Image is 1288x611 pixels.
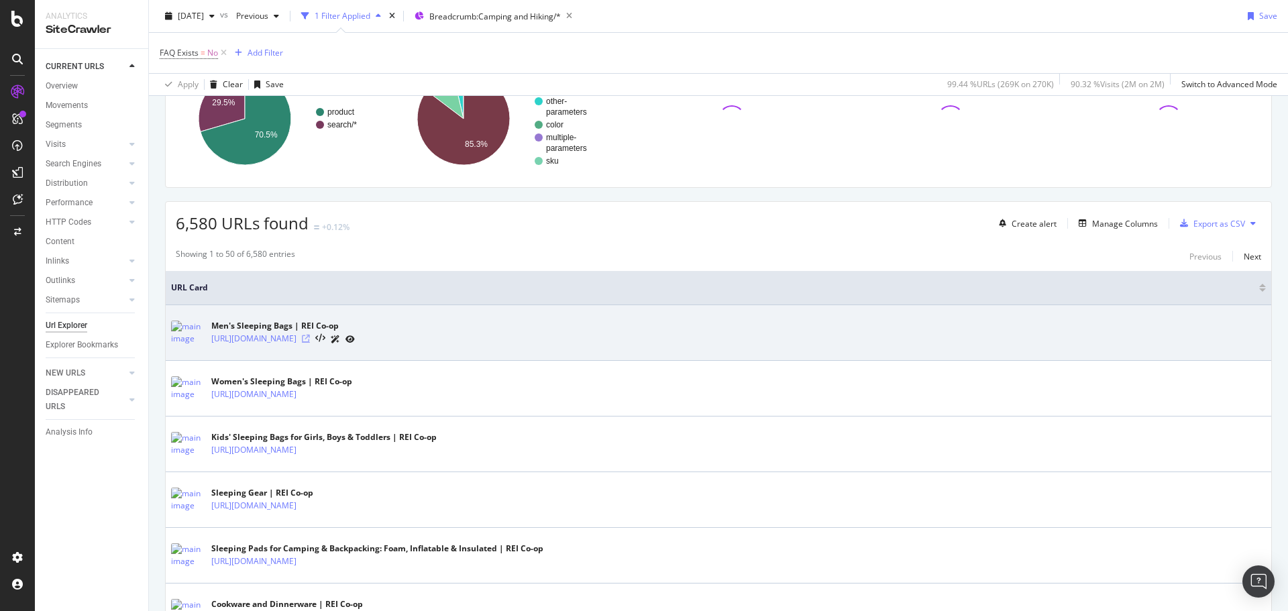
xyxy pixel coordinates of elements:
a: Overview [46,79,139,93]
a: Visits [46,137,125,152]
text: sku [546,156,559,166]
span: vs [220,9,231,20]
a: Outlinks [46,274,125,288]
div: Search Engines [46,157,101,171]
a: Distribution [46,176,125,190]
a: Visit Online Page [302,335,310,343]
text: multiple- [546,133,576,142]
a: Url Explorer [46,319,139,333]
button: Breadcrumb:Camping and Hiking/* [409,5,561,27]
div: Url Explorer [46,319,87,333]
a: [URL][DOMAIN_NAME] [211,499,297,512]
div: Distribution [46,176,88,190]
a: DISAPPEARED URLS [46,386,125,414]
div: Men's Sleeping Bags | REI Co-op [211,320,355,332]
div: Inlinks [46,254,69,268]
div: Add Filter [248,47,283,58]
button: Previous [231,5,284,27]
button: Save [1242,5,1277,27]
div: Performance [46,196,93,210]
div: NEW URLS [46,366,85,380]
div: Sleeping Pads for Camping & Backpacking: Foam, Inflatable & Insulated | REI Co-op [211,543,543,555]
button: Previous [1189,248,1222,264]
div: Overview [46,79,78,93]
div: Explorer Bookmarks [46,338,118,352]
button: Create alert [994,213,1057,234]
a: Search Engines [46,157,125,171]
a: Content [46,235,139,249]
div: Movements [46,99,88,113]
div: Next [1244,251,1261,262]
button: 1 Filter Applied [296,5,386,27]
div: Export as CSV [1193,218,1245,229]
div: Showing 1 to 50 of 6,580 entries [176,248,295,264]
div: Outlinks [46,274,75,288]
a: Performance [46,196,125,210]
text: 29.5% [212,98,235,107]
img: main image [171,488,205,512]
a: [URL][DOMAIN_NAME] [211,555,297,568]
text: parameters [546,107,587,117]
svg: A chart. [394,60,604,177]
button: Apply [160,74,199,95]
img: Equal [314,225,319,229]
button: Add Filter [229,45,283,61]
text: other- [546,97,567,106]
div: SiteCrawler [46,22,138,38]
a: Explorer Bookmarks [46,338,139,352]
div: Sitemaps [46,293,80,307]
span: FAQ Exists [160,47,199,58]
div: times [386,9,398,23]
a: Analysis Info [46,425,139,439]
button: Manage Columns [1073,215,1158,231]
div: Women's Sleeping Bags | REI Co-op [211,376,355,388]
button: Export as CSV [1175,213,1245,234]
span: No [207,44,218,62]
div: Analysis Info [46,425,93,439]
text: 85.3% [465,140,488,149]
a: Movements [46,99,139,113]
div: Kids' Sleeping Bags for Girls, Boys & Toddlers | REI Co-op [211,431,437,443]
span: URL Card [171,282,1256,294]
div: 99.44 % URLs ( 269K on 270K ) [947,78,1054,90]
div: Cookware and Dinnerware | REI Co-op [211,598,363,610]
div: Save [266,78,284,90]
text: 11% [439,89,455,98]
a: URL Inspection [345,332,355,346]
div: Analytics [46,11,138,22]
div: Switch to Advanced Mode [1181,78,1277,90]
button: Save [249,74,284,95]
a: [URL][DOMAIN_NAME] [211,332,297,345]
span: = [201,47,205,58]
button: Clear [205,74,243,95]
div: Save [1259,10,1277,21]
div: Clear [223,78,243,90]
a: [URL][DOMAIN_NAME] [211,443,297,457]
div: Open Intercom Messenger [1242,565,1275,598]
svg: A chart. [176,60,386,177]
a: Sitemaps [46,293,125,307]
div: Previous [1189,251,1222,262]
img: main image [171,321,205,345]
div: Create alert [1012,218,1057,229]
span: 2025 Sep. 24th [178,10,204,21]
span: Breadcrumb: Camping and Hiking/* [429,11,561,22]
div: +0.12% [322,221,350,233]
div: CURRENT URLS [46,60,104,74]
div: Visits [46,137,66,152]
div: HTTP Codes [46,215,91,229]
text: search/* [327,120,357,129]
a: Inlinks [46,254,125,268]
img: main image [171,543,205,567]
div: Sleeping Gear | REI Co-op [211,487,355,499]
text: product [327,107,355,117]
div: Content [46,235,74,249]
span: 6,580 URLs found [176,212,309,234]
img: main image [171,432,205,456]
a: [URL][DOMAIN_NAME] [211,388,297,401]
a: AI Url Details [331,332,340,346]
button: View HTML Source [315,334,325,343]
div: Manage Columns [1092,218,1158,229]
